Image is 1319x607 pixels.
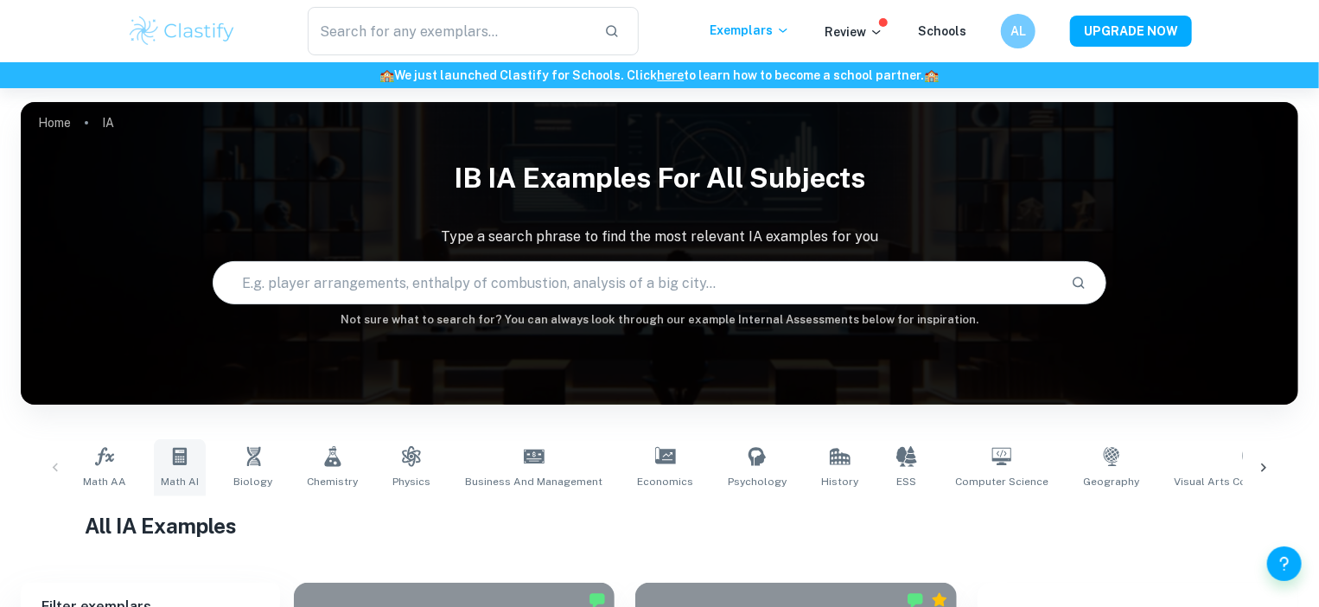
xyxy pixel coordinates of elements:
[1070,16,1192,47] button: UPGRADE NOW
[821,474,858,489] span: History
[825,22,883,42] p: Review
[1083,474,1139,489] span: Geography
[161,474,199,489] span: Math AI
[918,24,966,38] a: Schools
[955,474,1048,489] span: Computer Science
[465,474,602,489] span: Business and Management
[308,7,590,55] input: Search for any exemplars...
[213,259,1058,307] input: E.g. player arrangements, enthalpy of combustion, analysis of a big city...
[102,113,114,132] p: IA
[658,68,685,82] a: here
[307,474,358,489] span: Chemistry
[925,68,940,82] span: 🏫
[21,311,1298,329] h6: Not sure what to search for? You can always look through our example Internal Assessments below f...
[85,510,1234,541] h1: All IA Examples
[233,474,272,489] span: Biology
[710,21,790,40] p: Exemplars
[1009,22,1029,41] h6: AL
[21,150,1298,206] h1: IB IA examples for all subjects
[83,474,126,489] span: Math AA
[392,474,430,489] span: Physics
[3,66,1316,85] h6: We just launched Clastify for Schools. Click to learn how to become a school partner.
[21,227,1298,247] p: Type a search phrase to find the most relevant IA examples for you
[127,14,237,48] img: Clastify logo
[897,474,917,489] span: ESS
[380,68,395,82] span: 🏫
[728,474,787,489] span: Psychology
[637,474,693,489] span: Economics
[1001,14,1035,48] button: AL
[1267,546,1302,581] button: Help and Feedback
[1064,268,1093,297] button: Search
[38,111,71,135] a: Home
